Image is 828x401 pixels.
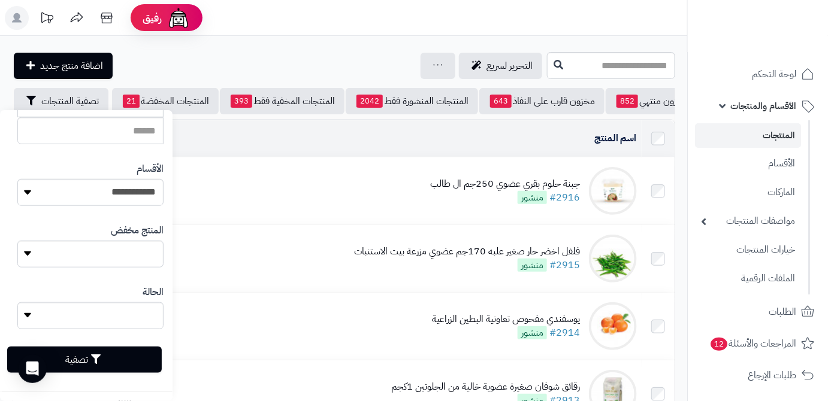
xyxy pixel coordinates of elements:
[518,191,547,204] span: منشور
[432,312,580,326] div: يوسفندي مفحوص تعاونية البطين الزراعية
[695,60,821,89] a: لوحة التحكم
[123,95,140,108] span: 21
[695,237,801,263] a: خيارات المنتجات
[549,190,580,205] a: #2916
[769,303,796,320] span: الطلبات
[430,177,580,191] div: جبنة حلوم بقري عضوي 250جم ال طالب
[32,6,62,33] a: تحديثات المنصة
[695,297,821,326] a: الطلبات
[695,361,821,390] a: طلبات الإرجاع
[617,95,638,108] span: 852
[549,258,580,272] a: #2915
[231,95,252,108] span: 393
[137,162,164,176] label: الأقسام
[143,285,164,299] label: الحالة
[490,95,512,108] span: 643
[695,208,801,234] a: مواصفات المنتجات
[711,338,727,351] span: 12
[594,131,637,145] a: اسم المنتج
[549,326,580,340] a: #2914
[18,354,47,383] div: Open Intercom Messenger
[695,329,821,358] a: المراجعات والأسئلة12
[518,259,547,272] span: منشور
[589,302,637,350] img: يوسفندي مفحوص تعاونية البطين الزراعية
[7,347,162,373] button: تصفية
[589,167,637,215] img: جبنة حلوم بقري عضوي 250جم ال طالب
[346,88,478,114] a: المنتجات المنشورة فقط2042
[695,266,801,291] a: الملفات الرقمية
[14,53,113,79] a: اضافة منتج جديد
[606,88,698,114] a: مخزون منتهي852
[220,88,345,114] a: المنتجات المخفية فقط393
[747,32,817,57] img: logo-2.png
[143,11,162,25] span: رفيق
[730,98,796,114] span: الأقسام والمنتجات
[518,326,547,339] span: منشور
[695,151,801,177] a: الأقسام
[748,367,796,384] span: طلبات الإرجاع
[354,245,580,259] div: فلفل اخضر حار صغير علبه 170جم عضوي مزرعة بيت الاستنبات
[709,335,796,352] span: المراجعات والأسئلة
[752,66,796,83] span: لوحة التحكم
[111,224,164,238] label: المنتج مخفض
[589,235,637,282] img: فلفل اخضر حار صغير علبه 170جم عضوي مزرعة بيت الاستنبات
[40,59,103,73] span: اضافة منتج جديد
[459,53,542,79] a: التحرير لسريع
[391,380,580,394] div: رقائق شوفان صغيرة عضوية خالية من الجلوتين 1كجم
[486,59,533,73] span: التحرير لسريع
[167,6,191,30] img: ai-face.png
[356,95,383,108] span: 2042
[41,94,99,108] span: تصفية المنتجات
[479,88,605,114] a: مخزون قارب على النفاذ643
[112,88,219,114] a: المنتجات المخفضة21
[695,123,801,148] a: المنتجات
[14,88,108,114] button: تصفية المنتجات
[695,180,801,205] a: الماركات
